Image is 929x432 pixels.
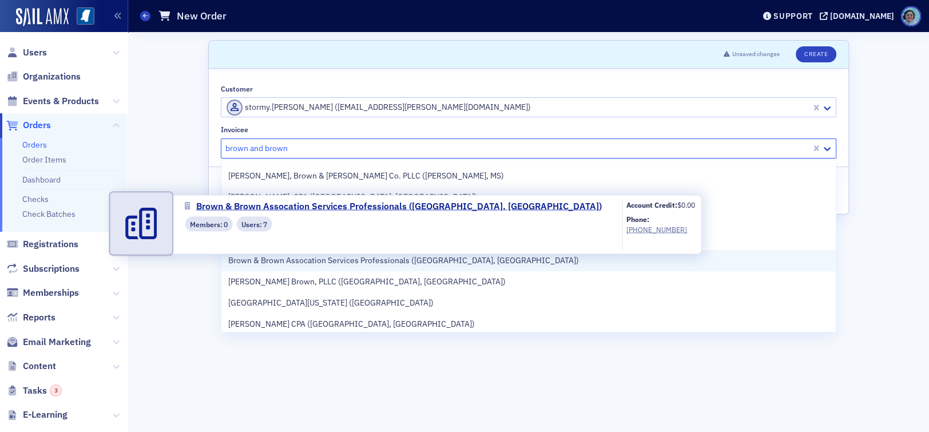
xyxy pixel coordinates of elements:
span: Brown & Brown Assocation Services Professionals ([GEOGRAPHIC_DATA], [GEOGRAPHIC_DATA]) [196,199,602,213]
span: Organizations [23,70,81,83]
span: Troy B. Browning CPA (Ridgeland, MS) [228,318,475,330]
span: Users [23,46,47,59]
h1: New Order [177,9,227,23]
span: Orders [23,119,51,132]
a: Email Marketing [6,336,91,348]
a: Content [6,360,56,372]
b: Account Credit: [626,200,677,209]
a: Check Batches [22,209,76,219]
div: 3 [50,385,62,397]
a: Users [6,46,47,59]
div: [DOMAIN_NAME] [830,11,894,21]
span: Events & Products [23,95,99,108]
div: Invoicee [221,125,248,134]
span: Tasks [23,385,62,397]
a: Reports [6,311,55,324]
button: [DOMAIN_NAME] [820,12,898,20]
span: Tann, Brown & Russ Co. PLLC (Jackson, MS) [228,170,504,182]
span: $0.00 [677,200,695,209]
a: Subscriptions [6,263,80,275]
span: Users : [241,219,263,229]
span: Reports [23,311,55,324]
span: Members : [190,219,224,229]
span: Glankler Brown, PLLC (Memphis, TN) [228,276,506,288]
span: Email Marketing [23,336,91,348]
a: Orders [22,140,47,150]
a: Tasks3 [6,385,62,397]
a: Organizations [6,70,81,83]
a: Memberships [6,287,79,299]
a: Events & Products [6,95,99,108]
a: Checks [22,194,49,204]
div: stormy.[PERSON_NAME] ([EMAIL_ADDRESS][PERSON_NAME][DOMAIN_NAME]) [227,100,809,116]
div: Support [773,11,813,21]
div: Users: 7 [236,217,272,231]
div: Customer [221,85,253,93]
span: Registrations [23,238,78,251]
span: Memberships [23,287,79,299]
div: Members: 0 [185,217,232,231]
span: Profile [901,6,921,26]
span: Brown & Brown Assocation Services Professionals (Mandeville, LA) [228,255,579,267]
a: Orders [6,119,51,132]
img: SailAMX [77,7,94,25]
span: E-Learning [23,409,68,421]
span: Unsaved changes [732,50,780,59]
a: Registrations [6,238,78,251]
img: SailAMX [16,8,69,26]
a: Brown & Brown Assocation Services Professionals ([GEOGRAPHIC_DATA], [GEOGRAPHIC_DATA]) [185,199,610,213]
a: Order Items [22,154,66,165]
a: View Homepage [69,7,94,27]
b: Phone: [626,215,649,224]
span: James Browning, CPA (New Albany, MS) [228,191,477,203]
span: Subscriptions [23,263,80,275]
a: [PHONE_NUMBER] [626,224,695,235]
span: University of Alabama (Brownsboro) [228,297,434,309]
span: Content [23,360,56,372]
a: Dashboard [22,175,61,185]
button: Create [796,46,836,62]
a: E-Learning [6,409,68,421]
